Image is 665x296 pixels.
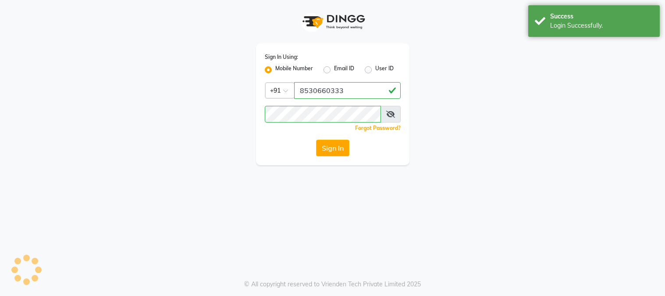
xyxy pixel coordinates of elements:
[550,12,653,21] div: Success
[275,65,313,75] label: Mobile Number
[294,82,401,99] input: Username
[316,140,349,156] button: Sign In
[298,9,368,35] img: logo1.svg
[265,106,381,123] input: Username
[375,65,394,75] label: User ID
[355,125,401,131] a: Forgot Password?
[265,53,298,61] label: Sign In Using:
[550,21,653,30] div: Login Successfully.
[334,65,354,75] label: Email ID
